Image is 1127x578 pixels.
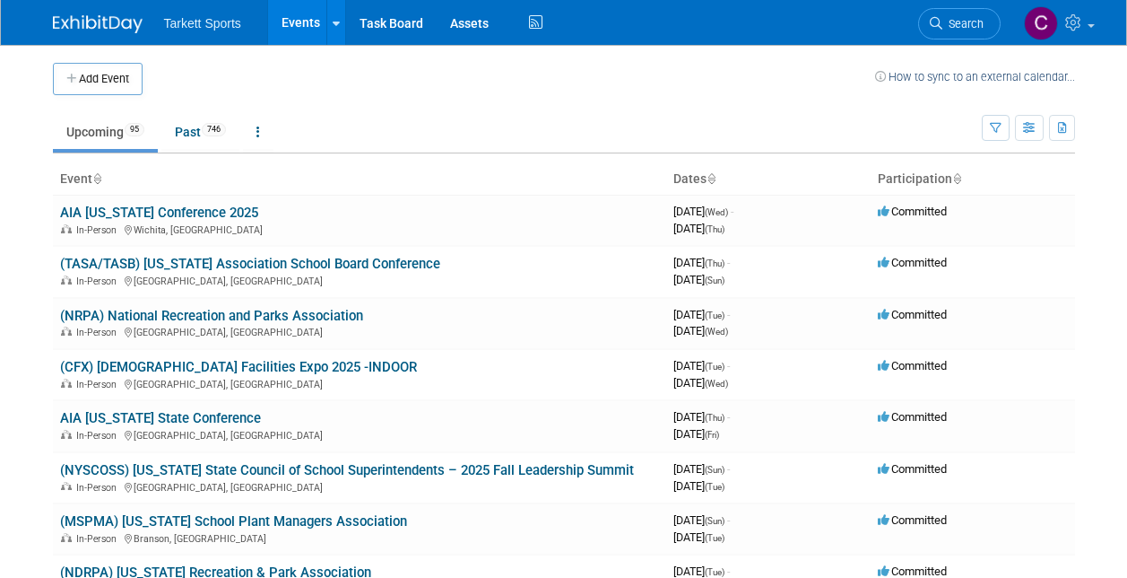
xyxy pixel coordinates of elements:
span: In-Person [76,379,122,390]
span: - [727,308,730,321]
span: (Tue) [705,362,724,372]
span: [DATE] [673,427,719,441]
span: Committed [878,513,947,527]
span: [DATE] [673,205,733,218]
span: Search [942,17,984,31]
span: (Thu) [705,258,724,268]
span: (Sun) [705,465,724,475]
span: [DATE] [673,222,724,235]
img: In-Person Event [61,482,72,491]
span: (Tue) [705,311,724,320]
a: AIA [US_STATE] Conference 2025 [60,205,258,221]
span: (Wed) [705,379,728,389]
img: In-Person Event [61,224,72,233]
div: Wichita, [GEOGRAPHIC_DATA] [60,222,659,236]
span: - [727,359,730,372]
span: (Sun) [705,516,724,526]
span: [DATE] [673,359,730,372]
span: [DATE] [673,530,724,544]
div: [GEOGRAPHIC_DATA], [GEOGRAPHIC_DATA] [60,273,659,287]
div: [GEOGRAPHIC_DATA], [GEOGRAPHIC_DATA] [60,427,659,442]
span: [DATE] [673,410,730,424]
a: (CFX) [DEMOGRAPHIC_DATA] Facilities Expo 2025 -INDOOR [60,359,417,375]
span: [DATE] [673,273,724,286]
a: Search [918,8,1001,39]
img: ExhibitDay [53,15,143,33]
div: [GEOGRAPHIC_DATA], [GEOGRAPHIC_DATA] [60,324,659,338]
span: Committed [878,205,947,218]
span: Tarkett Sports [164,16,241,31]
img: In-Person Event [61,276,72,285]
span: In-Person [76,430,122,442]
span: 95 [125,123,144,136]
a: How to sync to an external calendar... [875,70,1075,83]
span: Committed [878,565,947,578]
a: Sort by Event Name [92,171,101,186]
img: Christa Collins [1024,6,1058,40]
span: [DATE] [673,256,730,269]
span: In-Person [76,224,122,236]
span: In-Person [76,327,122,338]
img: In-Person Event [61,430,72,439]
span: (Tue) [705,482,724,492]
span: - [727,513,730,527]
span: [DATE] [673,479,724,493]
a: (TASA/TASB) [US_STATE] Association School Board Conference [60,256,440,272]
th: Dates [666,164,871,195]
span: [DATE] [673,308,730,321]
span: 746 [202,123,226,136]
span: [DATE] [673,324,728,337]
span: Committed [878,462,947,476]
span: [DATE] [673,565,730,578]
span: [DATE] [673,462,730,476]
a: (MSPMA) [US_STATE] School Plant Managers Association [60,513,407,530]
img: In-Person Event [61,379,72,388]
a: Past746 [161,115,239,149]
span: - [727,462,730,476]
span: In-Person [76,482,122,494]
span: [DATE] [673,513,730,527]
span: - [727,565,730,578]
div: Branson, [GEOGRAPHIC_DATA] [60,530,659,545]
span: (Tue) [705,567,724,577]
a: (NYSCOSS) [US_STATE] State Council of School Superintendents – 2025 Fall Leadership Summit [60,462,634,478]
span: (Tue) [705,533,724,543]
div: [GEOGRAPHIC_DATA], [GEOGRAPHIC_DATA] [60,479,659,494]
span: Committed [878,359,947,372]
img: In-Person Event [61,327,72,336]
th: Participation [871,164,1075,195]
a: (NRPA) National Recreation and Parks Association [60,308,363,324]
a: Upcoming95 [53,115,158,149]
span: Committed [878,308,947,321]
span: (Sun) [705,276,724,285]
a: Sort by Participation Type [952,171,961,186]
span: (Fri) [705,430,719,440]
span: (Thu) [705,224,724,234]
span: (Wed) [705,207,728,217]
span: (Wed) [705,327,728,337]
span: Committed [878,410,947,424]
span: Committed [878,256,947,269]
a: Sort by Start Date [707,171,715,186]
div: [GEOGRAPHIC_DATA], [GEOGRAPHIC_DATA] [60,376,659,390]
span: - [727,256,730,269]
span: (Thu) [705,413,724,423]
a: AIA [US_STATE] State Conference [60,410,261,426]
span: In-Person [76,533,122,545]
span: - [727,410,730,424]
img: In-Person Event [61,533,72,542]
span: [DATE] [673,376,728,390]
span: - [731,205,733,218]
button: Add Event [53,63,143,95]
th: Event [53,164,666,195]
span: In-Person [76,276,122,287]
